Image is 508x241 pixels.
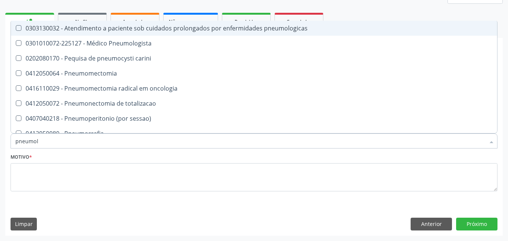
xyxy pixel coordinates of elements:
[15,55,493,61] div: 0202080170 - Pequisa de pneumocysti carini
[15,115,493,121] div: 0407040218 - Pneumoperitonio (por sessao)
[75,18,89,25] span: Na fila
[123,18,147,25] span: Agendados
[15,133,485,149] input: Buscar por procedimentos
[15,100,493,106] div: 0412050072 - Pneumonectomia de totalizacao
[411,218,452,230] button: Anterior
[26,17,34,26] div: person_add
[235,18,258,25] span: Resolvidos
[287,18,312,25] span: Cancelados
[15,130,493,136] div: 0412050080 - Pneumorrafia
[456,218,497,230] button: Próximo
[169,18,212,25] span: Não compareceram
[15,85,493,91] div: 0416110029 - Pneumomectomia radical em oncologia
[15,25,493,31] div: 0303130032 - Atendimento a paciente sob cuidados prolongados por enfermidades pneumologicas
[15,70,493,76] div: 0412050064 - Pneumomectomia
[11,152,32,163] label: Motivo
[15,40,493,46] div: 0301010072-225127 - Médico Pneumologista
